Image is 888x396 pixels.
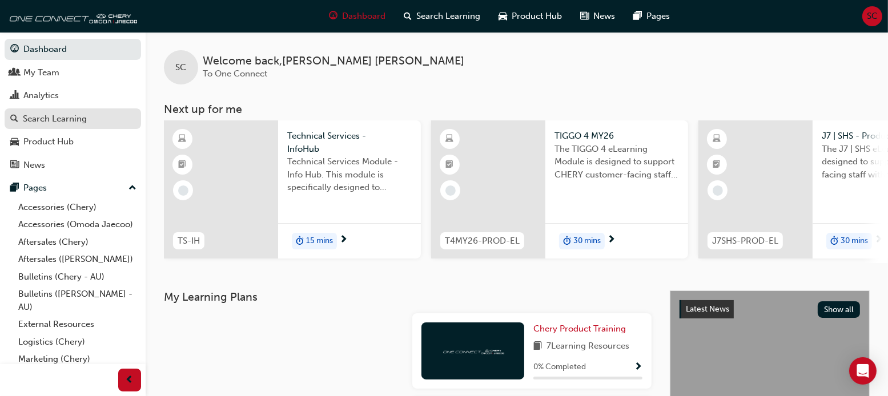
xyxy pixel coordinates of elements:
a: Accessories (Omoda Jaecoo) [14,216,141,233]
a: Bulletins (Chery - AU) [14,268,141,286]
span: guage-icon [330,9,338,23]
a: Bulletins ([PERSON_NAME] - AU) [14,285,141,316]
a: TS-IHTechnical Services - InfoHubTechnical Services Module - Info Hub. This module is specificall... [164,120,421,258]
span: duration-icon [563,234,571,249]
span: Chery Product Training [533,324,626,334]
span: Technical Services Module - Info Hub. This module is specifically designed to address the require... [287,155,412,194]
a: Aftersales (Chery) [14,233,141,251]
span: book-icon [533,340,542,354]
a: search-iconSearch Learning [395,5,490,28]
span: learningRecordVerb_NONE-icon [713,185,723,196]
span: 0 % Completed [533,361,586,374]
a: External Resources [14,316,141,333]
span: search-icon [404,9,412,23]
span: news-icon [10,160,19,171]
span: SC [867,10,878,23]
a: Logistics (Chery) [14,333,141,351]
span: pages-icon [634,9,642,23]
button: Show all [818,301,861,318]
button: SC [862,6,882,26]
span: car-icon [499,9,508,23]
a: T4MY26-PROD-ELTIGGO 4 MY26The TIGGO 4 eLearning Module is designed to support CHERY customer-faci... [431,120,688,258]
span: booktick-icon [446,157,454,172]
span: learningResourceType_ELEARNING-icon [446,132,454,147]
span: next-icon [874,235,883,245]
a: Product Hub [5,131,141,152]
span: news-icon [581,9,589,23]
span: booktick-icon [713,157,721,172]
span: News [594,10,616,23]
span: duration-icon [296,234,304,249]
a: Marketing (Chery) [14,350,141,368]
a: guage-iconDashboard [320,5,395,28]
a: news-iconNews [572,5,625,28]
span: up-icon [128,181,136,196]
span: pages-icon [10,183,19,193]
span: booktick-icon [179,157,187,172]
span: duration-icon [830,234,838,249]
a: News [5,155,141,176]
span: Show Progress [634,362,642,373]
img: oneconnect [441,345,504,356]
a: Latest NewsShow all [680,300,860,318]
span: To One Connect [203,68,267,79]
span: learningRecordVerb_NONE-icon [178,185,188,196]
h3: My Learning Plans [164,290,652,304]
span: 30 mins [573,235,601,248]
div: Search Learning [23,112,87,126]
span: 30 mins [841,235,868,248]
span: next-icon [339,235,348,245]
span: Search Learning [417,10,481,23]
span: people-icon [10,68,19,78]
button: Pages [5,177,141,199]
div: Pages [23,181,47,195]
span: TIGGO 4 MY26 [555,130,679,143]
a: Accessories (Chery) [14,199,141,216]
div: Product Hub [23,135,74,148]
span: guage-icon [10,45,19,55]
span: Product Hub [512,10,562,23]
a: pages-iconPages [625,5,680,28]
a: car-iconProduct Hub [490,5,572,28]
div: Open Intercom Messenger [849,357,877,385]
div: My Team [23,66,59,79]
button: Show Progress [634,360,642,374]
span: T4MY26-PROD-EL [445,235,520,248]
div: News [23,159,45,172]
a: My Team [5,62,141,83]
span: TS-IH [178,235,200,248]
span: learningResourceType_ELEARNING-icon [713,132,721,147]
span: learningResourceType_ELEARNING-icon [179,132,187,147]
div: Analytics [23,89,59,102]
a: Chery Product Training [533,322,630,336]
span: J7SHS-PROD-EL [712,235,778,248]
span: Technical Services - InfoHub [287,130,412,155]
a: Analytics [5,85,141,106]
span: chart-icon [10,91,19,101]
a: Aftersales ([PERSON_NAME]) [14,250,141,268]
span: Pages [647,10,670,23]
span: car-icon [10,137,19,147]
span: 15 mins [306,235,333,248]
span: next-icon [607,235,616,245]
span: SC [176,61,187,74]
span: search-icon [10,114,18,124]
span: Welcome back , [PERSON_NAME] [PERSON_NAME] [203,55,464,68]
span: Latest News [686,304,729,314]
img: oneconnect [6,5,137,27]
span: 7 Learning Resources [547,340,629,354]
h3: Next up for me [146,103,888,116]
a: Dashboard [5,39,141,60]
span: prev-icon [126,373,134,387]
span: learningRecordVerb_NONE-icon [445,185,456,196]
span: The TIGGO 4 eLearning Module is designed to support CHERY customer-facing staff with the product ... [555,143,679,181]
a: Search Learning [5,108,141,130]
button: DashboardMy TeamAnalyticsSearch LearningProduct HubNews [5,37,141,177]
span: Dashboard [343,10,386,23]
